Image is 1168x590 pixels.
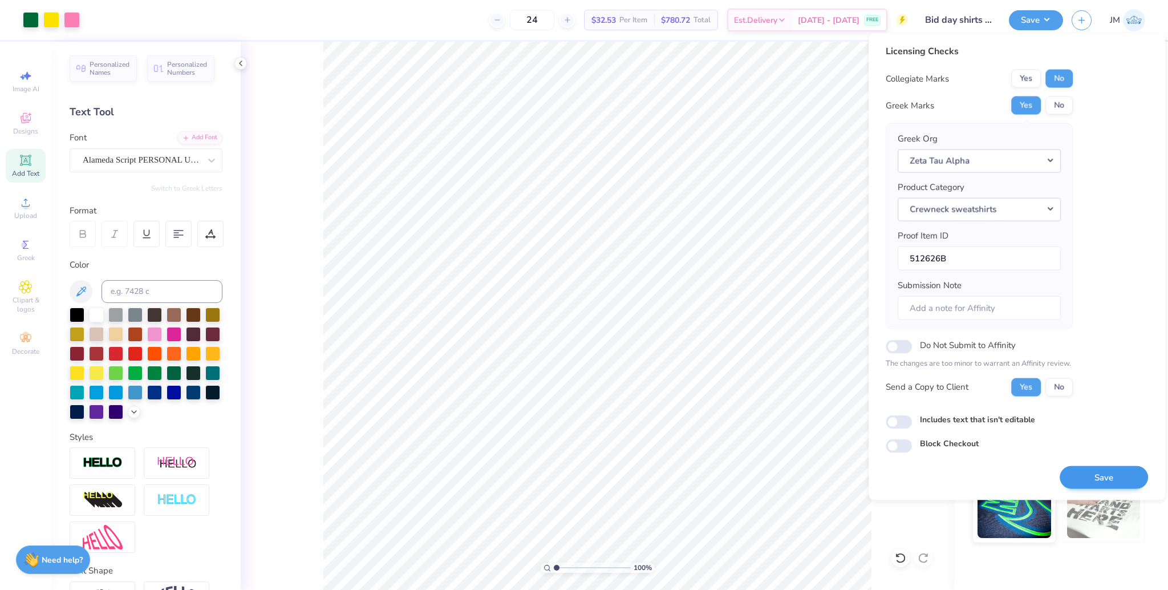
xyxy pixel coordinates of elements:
[1009,10,1063,30] button: Save
[70,131,87,144] label: Font
[886,72,949,85] div: Collegiate Marks
[1045,378,1073,396] button: No
[898,296,1061,320] input: Add a note for Affinity
[6,296,46,314] span: Clipart & logos
[886,99,934,112] div: Greek Marks
[70,431,222,444] div: Styles
[83,491,123,510] img: 3d Illusion
[886,381,968,394] div: Send a Copy to Client
[898,229,948,243] label: Proof Item ID
[1067,481,1141,538] img: Water based Ink
[634,563,652,573] span: 100 %
[42,555,83,565] strong: Need help?
[1110,14,1120,27] span: JM
[12,169,39,178] span: Add Text
[157,456,197,470] img: Shadow
[70,564,222,577] div: Text Shape
[83,456,123,470] img: Stroke
[798,14,859,26] span: [DATE] - [DATE]
[151,184,222,193] button: Switch to Greek Letters
[14,211,37,220] span: Upload
[1110,9,1145,31] a: JM
[83,525,123,549] img: Free Distort
[70,258,222,272] div: Color
[866,16,878,24] span: FREE
[90,60,130,76] span: Personalized Names
[177,131,222,144] div: Add Font
[978,481,1051,538] img: Glow in the Dark Ink
[898,279,962,292] label: Submission Note
[734,14,777,26] span: Est. Delivery
[167,60,208,76] span: Personalized Numbers
[920,437,979,449] label: Block Checkout
[70,104,222,120] div: Text Tool
[510,10,554,30] input: – –
[1011,378,1041,396] button: Yes
[920,413,1035,425] label: Includes text that isn't editable
[1045,70,1073,88] button: No
[17,253,35,262] span: Greek
[591,14,616,26] span: $32.53
[102,280,222,303] input: e.g. 7428 c
[70,204,224,217] div: Format
[13,84,39,94] span: Image AI
[1011,70,1041,88] button: Yes
[661,14,690,26] span: $780.72
[898,132,938,146] label: Greek Org
[1060,466,1148,489] button: Save
[157,494,197,507] img: Negative Space
[916,9,1000,31] input: Untitled Design
[886,358,1073,370] p: The changes are too minor to warrant an Affinity review.
[1123,9,1145,31] img: John Michael Binayas
[886,45,1073,58] div: Licensing Checks
[619,14,647,26] span: Per Item
[12,347,39,356] span: Decorate
[13,127,38,136] span: Designs
[898,149,1061,172] button: Zeta Tau Alpha
[898,197,1061,221] button: Crewneck sweatshirts
[1045,96,1073,115] button: No
[920,338,1016,353] label: Do Not Submit to Affinity
[1011,96,1041,115] button: Yes
[898,181,964,194] label: Product Category
[693,14,711,26] span: Total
